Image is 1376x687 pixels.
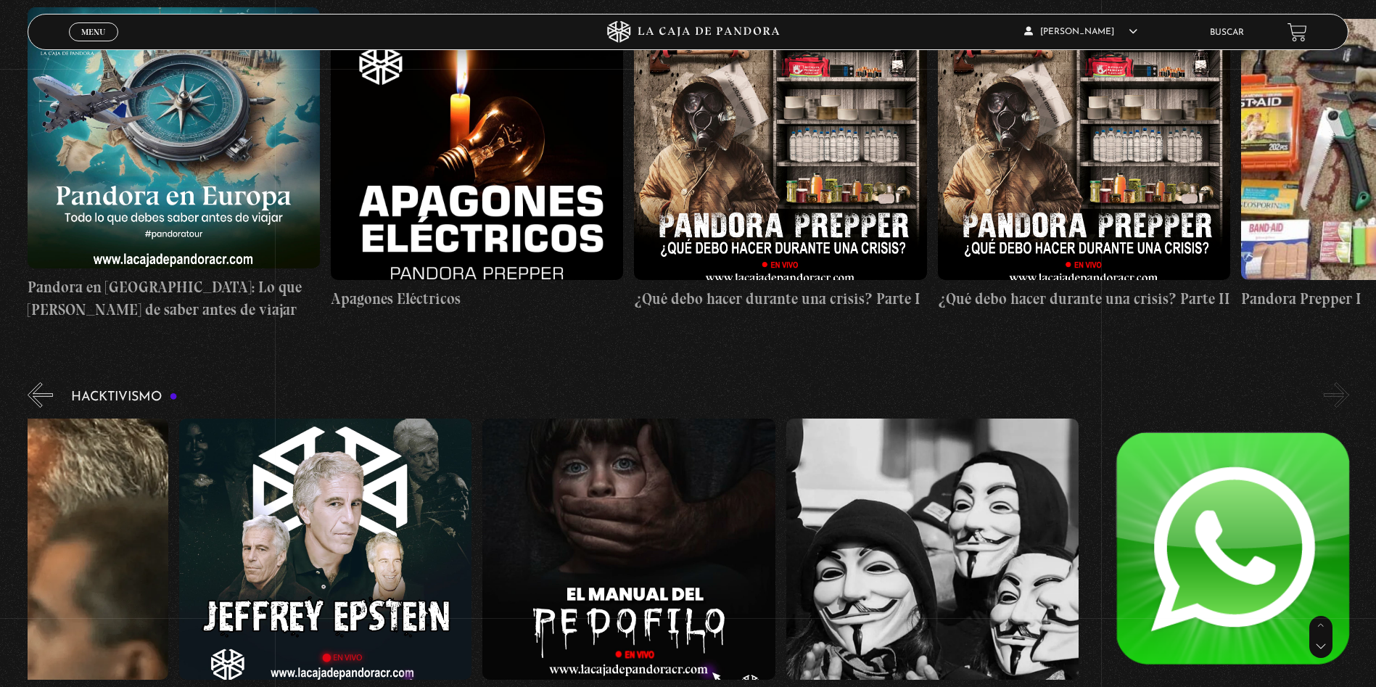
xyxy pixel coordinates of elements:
span: Cerrar [77,40,111,50]
a: Copy [247,15,271,25]
button: Previous [28,382,53,408]
h4: Pandora en [GEOGRAPHIC_DATA]: Lo que [PERSON_NAME] de saber antes de viajar [28,276,320,321]
a: View [223,15,247,25]
h3: Hacktivismo [71,390,178,404]
button: Next [1324,382,1349,408]
h4: ¿Qué debo hacer durante una crisis? Parte II [938,287,1230,310]
a: ¿Qué debo hacer durante una crisis? Parte II [938,7,1230,321]
input: ASIN [223,4,292,15]
span: [PERSON_NAME] [1024,28,1137,36]
input: ASIN, PO, Alias, + more... [77,6,193,25]
h4: ¿Qué debo hacer durante una crisis? Parte I [634,287,926,310]
a: ¿Qué debo hacer durante una crisis? Parte I [634,7,926,321]
a: Pandora en [GEOGRAPHIC_DATA]: Lo que [PERSON_NAME] de saber antes de viajar [28,7,320,321]
a: Clear [271,15,295,25]
a: Apagones Eléctricos [331,7,623,321]
img: garckath [36,5,54,23]
span: Menu [81,28,105,36]
a: Buscar [1210,28,1244,37]
h4: Apagones Eléctricos [331,287,623,310]
a: View your shopping cart [1288,22,1307,41]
